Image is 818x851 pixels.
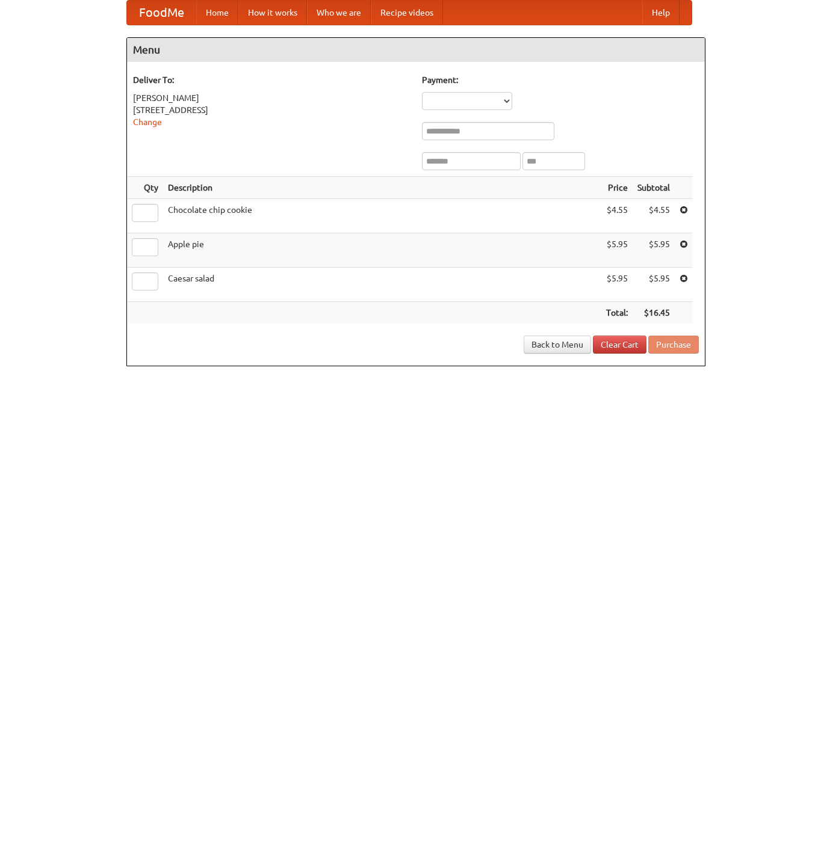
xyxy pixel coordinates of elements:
[127,1,196,25] a: FoodMe
[133,74,410,86] h5: Deliver To:
[127,38,705,62] h4: Menu
[238,1,307,25] a: How it works
[524,336,591,354] a: Back to Menu
[601,177,633,199] th: Price
[133,104,410,116] div: [STREET_ADDRESS]
[163,177,601,199] th: Description
[633,302,675,324] th: $16.45
[633,199,675,233] td: $4.55
[642,1,680,25] a: Help
[196,1,238,25] a: Home
[601,233,633,268] td: $5.95
[633,233,675,268] td: $5.95
[601,268,633,302] td: $5.95
[633,268,675,302] td: $5.95
[371,1,443,25] a: Recipe videos
[633,177,675,199] th: Subtotal
[601,199,633,233] td: $4.55
[163,233,601,268] td: Apple pie
[163,268,601,302] td: Caesar salad
[593,336,646,354] a: Clear Cart
[601,302,633,324] th: Total:
[163,199,601,233] td: Chocolate chip cookie
[422,74,699,86] h5: Payment:
[307,1,371,25] a: Who we are
[648,336,699,354] button: Purchase
[133,92,410,104] div: [PERSON_NAME]
[133,117,162,127] a: Change
[127,177,163,199] th: Qty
